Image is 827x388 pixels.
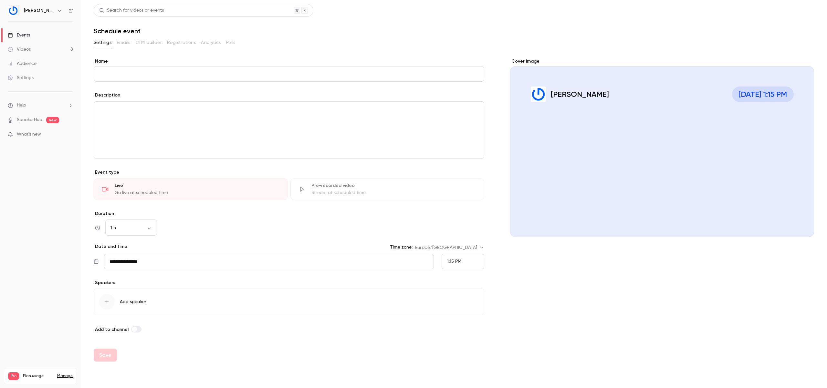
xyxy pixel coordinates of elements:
[311,189,476,196] div: Stream at scheduled time
[115,182,280,189] div: Live
[8,75,34,81] div: Settings
[94,178,288,200] div: LiveGo live at scheduled time
[167,39,196,46] span: Registrations
[201,39,221,46] span: Analytics
[136,39,162,46] span: UTM builder
[104,254,434,269] input: Tue, Feb 17, 2026
[8,5,18,16] img: Gino LegalTech
[94,280,484,286] p: Speakers
[120,299,146,305] span: Add speaker
[94,243,127,250] p: Date and time
[117,39,130,46] span: Emails
[105,225,157,231] div: 1 h
[8,372,19,380] span: Pro
[94,27,814,35] h1: Schedule event
[94,210,484,217] label: Duration
[8,60,37,67] div: Audience
[8,32,30,38] div: Events
[510,58,814,65] label: Cover image
[290,178,485,200] div: Pre-recorded videoStream at scheduled time
[8,102,73,109] li: help-dropdown-opener
[415,244,484,251] div: Europe/[GEOGRAPHIC_DATA]
[94,101,484,159] section: description
[8,46,31,53] div: Videos
[24,7,54,14] h6: [PERSON_NAME]
[65,132,73,138] iframe: Noticeable Trigger
[510,58,814,237] section: Cover image
[94,289,484,315] button: Add speaker
[17,102,26,109] span: Help
[447,259,461,264] span: 1:15 PM
[390,244,413,250] label: Time zone:
[46,117,59,123] span: new
[95,327,129,332] span: Add to channel
[99,7,164,14] div: Search for videos or events
[17,131,41,138] span: What's new
[94,37,111,48] button: Settings
[226,39,236,46] span: Polls
[57,373,73,379] a: Manage
[115,189,280,196] div: Go live at scheduled time
[94,102,484,158] div: editor
[94,58,484,65] label: Name
[23,373,53,379] span: Plan usage
[442,254,484,269] div: From
[311,182,476,189] div: Pre-recorded video
[94,92,120,98] label: Description
[17,117,42,123] a: SpeakerHub
[94,169,484,176] p: Event type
